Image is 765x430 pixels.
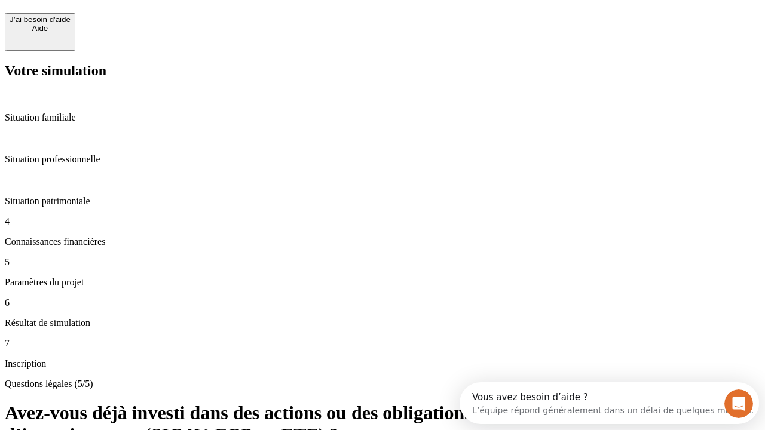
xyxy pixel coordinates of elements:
[13,10,294,20] div: Vous avez besoin d’aide ?
[5,63,760,79] h2: Votre simulation
[724,389,753,418] iframe: Intercom live chat
[5,13,75,51] button: J’ai besoin d'aideAide
[10,24,71,33] div: Aide
[5,379,760,389] p: Questions légales (5/5)
[5,257,760,268] p: 5
[5,216,760,227] p: 4
[10,15,71,24] div: J’ai besoin d'aide
[5,297,760,308] p: 6
[5,196,760,207] p: Situation patrimoniale
[5,358,760,369] p: Inscription
[13,20,294,32] div: L’équipe répond généralement dans un délai de quelques minutes.
[460,382,759,424] iframe: Intercom live chat discovery launcher
[5,154,760,165] p: Situation professionnelle
[5,277,760,288] p: Paramètres du projet
[5,236,760,247] p: Connaissances financières
[5,5,329,38] div: Ouvrir le Messenger Intercom
[5,318,760,328] p: Résultat de simulation
[5,338,760,349] p: 7
[5,112,760,123] p: Situation familiale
